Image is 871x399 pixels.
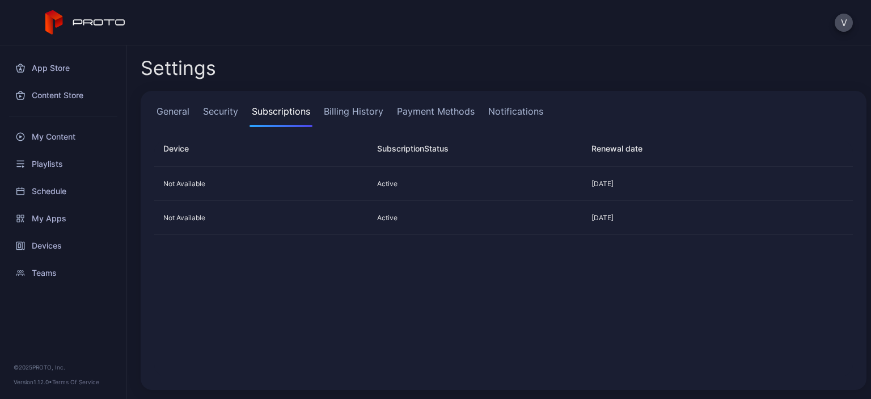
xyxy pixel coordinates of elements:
[368,142,573,156] div: Status
[835,14,853,32] button: V
[7,205,120,232] a: My Apps
[368,213,573,222] div: Active
[14,363,113,372] div: © 2025 PROTO, Inc.
[154,179,359,188] div: Not Available
[201,104,240,127] a: Security
[250,104,312,127] a: Subscriptions
[582,142,787,156] div: Renewal date
[52,379,99,385] a: Terms Of Service
[154,213,359,222] div: Not Available
[7,150,120,178] a: Playlists
[7,54,120,82] a: App Store
[14,379,52,385] span: Version 1.12.0 •
[7,232,120,259] a: Devices
[582,213,787,222] div: [DATE]
[163,142,359,156] div: Device
[7,82,120,109] a: Content Store
[7,123,120,150] a: My Content
[322,104,386,127] a: Billing History
[7,178,120,205] a: Schedule
[141,58,216,78] h2: Settings
[154,104,192,127] a: General
[395,104,477,127] a: Payment Methods
[377,144,424,153] span: Subscription
[368,179,573,188] div: Active
[7,259,120,287] a: Teams
[486,104,546,127] a: Notifications
[582,179,787,188] div: [DATE]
